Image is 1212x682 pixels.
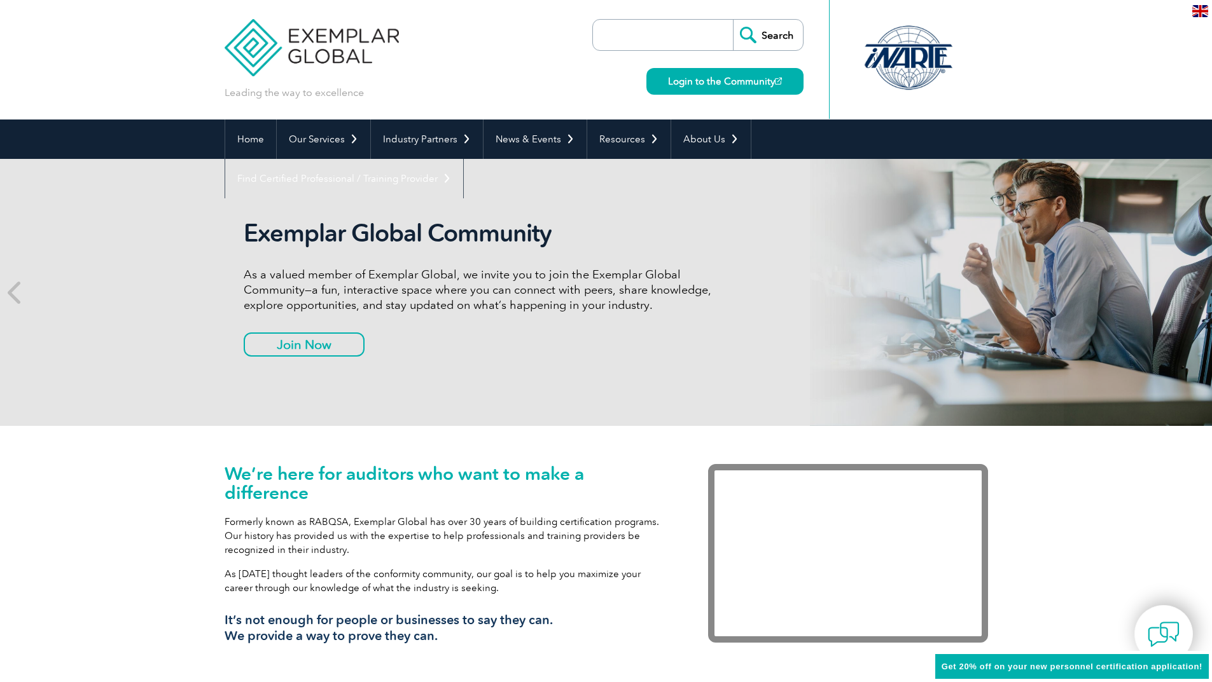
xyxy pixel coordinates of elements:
[587,119,671,159] a: Resources
[225,159,463,198] a: Find Certified Professional / Training Provider
[733,20,803,50] input: Search
[671,119,751,159] a: About Us
[371,119,483,159] a: Industry Partners
[225,119,276,159] a: Home
[225,515,670,557] p: Formerly known as RABQSA, Exemplar Global has over 30 years of building certification programs. O...
[1148,618,1180,650] img: contact-chat.png
[225,86,364,100] p: Leading the way to excellence
[225,567,670,595] p: As [DATE] thought leaders of the conformity community, our goal is to help you maximize your care...
[484,119,587,159] a: News & Events
[244,332,365,357] a: Join Now
[277,119,370,159] a: Our Services
[225,612,670,644] h3: It’s not enough for people or businesses to say they can. We provide a way to prove they can.
[225,464,670,502] h1: We’re here for auditors who want to make a difference
[244,219,721,248] h2: Exemplar Global Community
[1192,5,1208,17] img: en
[646,68,804,95] a: Login to the Community
[942,662,1202,671] span: Get 20% off on your new personnel certification application!
[244,267,721,313] p: As a valued member of Exemplar Global, we invite you to join the Exemplar Global Community—a fun,...
[708,464,988,643] iframe: Exemplar Global: Working together to make a difference
[775,78,782,85] img: open_square.png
